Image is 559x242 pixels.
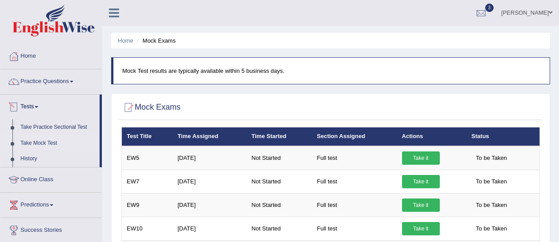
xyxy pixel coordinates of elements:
td: Full test [312,217,397,240]
td: Full test [312,146,397,170]
td: EW9 [122,193,173,217]
p: Mock Test results are typically available within 5 business days. [122,67,541,75]
th: Time Assigned [173,127,246,146]
a: Take it [402,175,440,188]
td: Full test [312,193,397,217]
td: Full test [312,170,397,193]
a: Online Class [0,167,102,190]
td: EW10 [122,217,173,240]
th: Actions [397,127,467,146]
a: Home [118,37,133,44]
a: Home [0,44,102,66]
a: Success Stories [0,218,102,240]
th: Time Started [247,127,312,146]
td: Not Started [247,217,312,240]
li: Mock Exams [135,36,176,45]
h2: Mock Exams [121,101,181,114]
span: To be Taken [471,175,511,188]
td: Not Started [247,170,312,193]
th: Section Assigned [312,127,397,146]
td: Not Started [247,193,312,217]
a: Take Practice Sectional Test [16,119,100,135]
td: [DATE] [173,193,246,217]
a: Take Mock Test [16,135,100,151]
a: Take it [402,151,440,165]
a: Predictions [0,193,102,215]
td: EW7 [122,170,173,193]
a: History [16,151,100,167]
a: Practice Questions [0,69,102,91]
span: 3 [485,4,494,12]
span: To be Taken [471,222,511,235]
a: Take it [402,198,440,212]
a: Tests [0,95,100,117]
td: [DATE] [173,146,246,170]
td: EW5 [122,146,173,170]
span: To be Taken [471,151,511,165]
td: [DATE] [173,170,246,193]
a: Take it [402,222,440,235]
td: Not Started [247,146,312,170]
th: Test Title [122,127,173,146]
span: To be Taken [471,198,511,212]
td: [DATE] [173,217,246,240]
th: Status [467,127,539,146]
